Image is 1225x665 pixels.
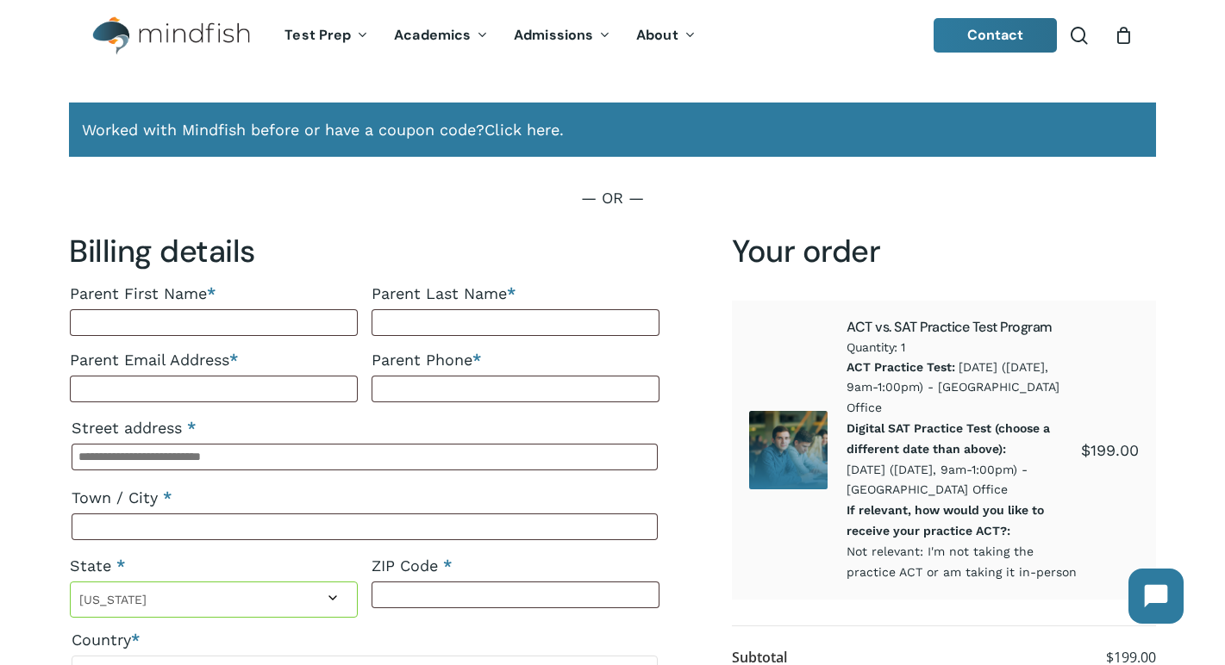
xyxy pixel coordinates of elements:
span: Quantity: 1 [847,337,1081,357]
h3: Your order [732,232,1156,271]
dt: Digital SAT Practice Test (choose a different date than above): [847,419,1078,460]
span: Worked with Mindfish before or have a coupon code? [82,121,484,139]
nav: Main Menu [272,3,708,68]
abbr: required [163,488,172,507]
abbr: required [443,556,452,575]
p: Not relevant: I'm not taking the practice ACT or am taking it in-person [847,500,1081,582]
a: Admissions [501,28,623,43]
abbr: required [116,556,125,575]
a: Test Prep [272,28,381,43]
iframe: Chatbot [1111,551,1201,641]
span: Test Prep [284,26,351,44]
a: About [623,28,709,43]
abbr: required [187,419,196,437]
bdi: 199.00 [1081,441,1139,459]
a: Click here. [484,118,564,141]
p: — OR — [69,188,1156,232]
p: [DATE] ([DATE], 9am-1:00pm) - [GEOGRAPHIC_DATA] Office [847,419,1081,500]
a: Contact [934,18,1058,53]
label: Parent Last Name [372,278,659,309]
dt: If relevant, how would you like to receive your practice ACT?: [847,500,1078,542]
span: Admissions [514,26,593,44]
h3: Billing details [69,232,660,271]
label: ZIP Code [372,550,659,581]
span: Contact [967,26,1024,44]
span: Colorado [71,587,357,612]
label: State [70,550,358,581]
span: State [70,581,358,618]
label: Parent Email Address [70,345,358,376]
label: Country [72,625,658,656]
dt: ACT Practice Test: [847,357,955,378]
span: About [636,26,678,44]
label: Town / City [72,482,658,513]
label: Parent Phone [372,345,659,376]
label: Street address [72,413,658,444]
label: Parent First Name [70,278,358,309]
a: Academics [381,28,501,43]
img: ACT SAT Pactice Test 1 [749,411,827,488]
p: [DATE] ([DATE], 9am-1:00pm) - [GEOGRAPHIC_DATA] Office [847,357,1081,419]
a: ACT vs. SAT Practice Test Program [847,318,1053,336]
span: Academics [394,26,471,44]
span: $ [1081,441,1091,459]
header: Main Menu [69,3,1156,68]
